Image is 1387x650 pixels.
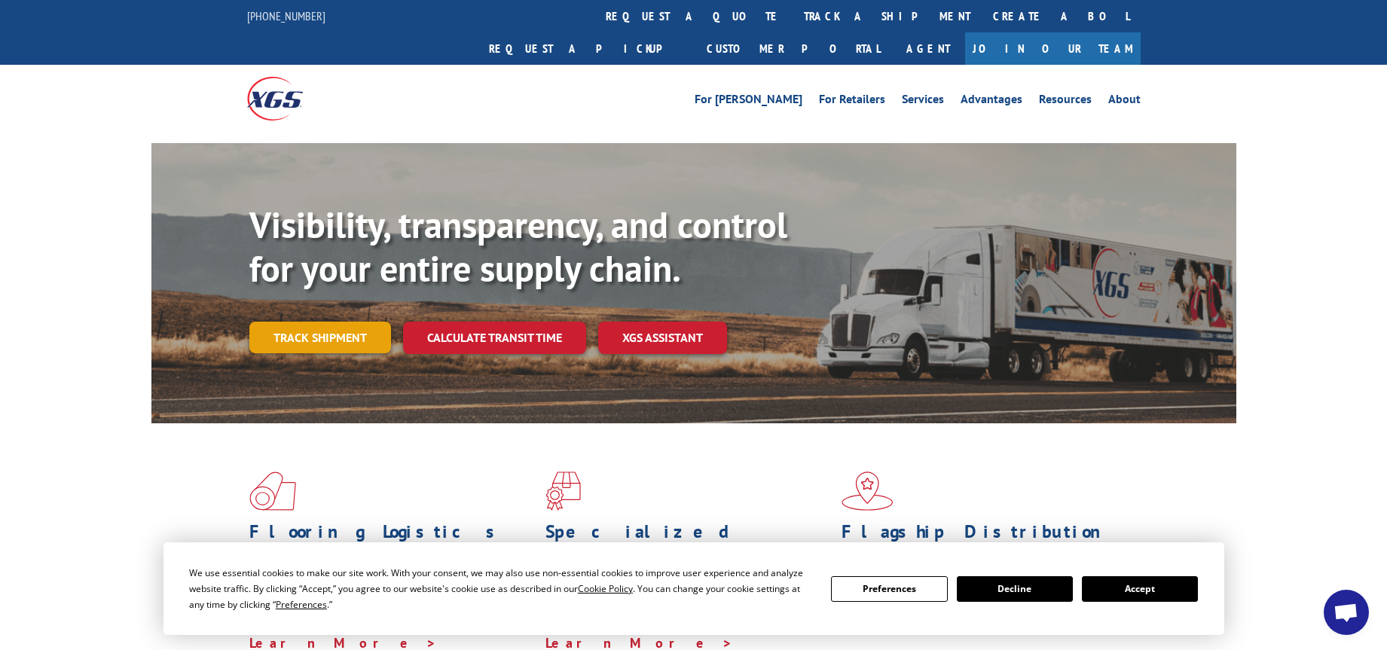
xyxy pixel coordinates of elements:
a: Advantages [961,93,1022,110]
button: Preferences [831,576,947,602]
div: We use essential cookies to make our site work. With your consent, we may also use non-essential ... [189,565,813,612]
a: Request a pickup [478,32,695,65]
img: xgs-icon-flagship-distribution-model-red [842,471,894,511]
span: Cookie Policy [578,582,633,595]
a: Calculate transit time [403,322,586,354]
b: Visibility, transparency, and control for your entire supply chain. [249,201,787,291]
div: Open chat [1324,590,1369,635]
img: xgs-icon-focused-on-flooring-red [545,471,581,511]
a: Track shipment [249,322,391,353]
button: Decline [957,576,1073,602]
h1: Flagship Distribution Model [842,523,1126,566]
div: Cookie Consent Prompt [163,542,1224,635]
a: XGS ASSISTANT [598,322,727,354]
img: xgs-icon-total-supply-chain-intelligence-red [249,471,296,511]
a: For [PERSON_NAME] [695,93,802,110]
h1: Flooring Logistics Solutions [249,523,534,566]
a: Agent [891,32,965,65]
h1: Specialized Freight Experts [545,523,830,566]
a: [PHONE_NUMBER] [247,8,325,23]
a: Customer Portal [695,32,891,65]
button: Accept [1082,576,1198,602]
a: Join Our Team [965,32,1141,65]
a: About [1108,93,1141,110]
a: Services [902,93,944,110]
a: Resources [1039,93,1092,110]
span: Preferences [276,598,327,611]
a: For Retailers [819,93,885,110]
